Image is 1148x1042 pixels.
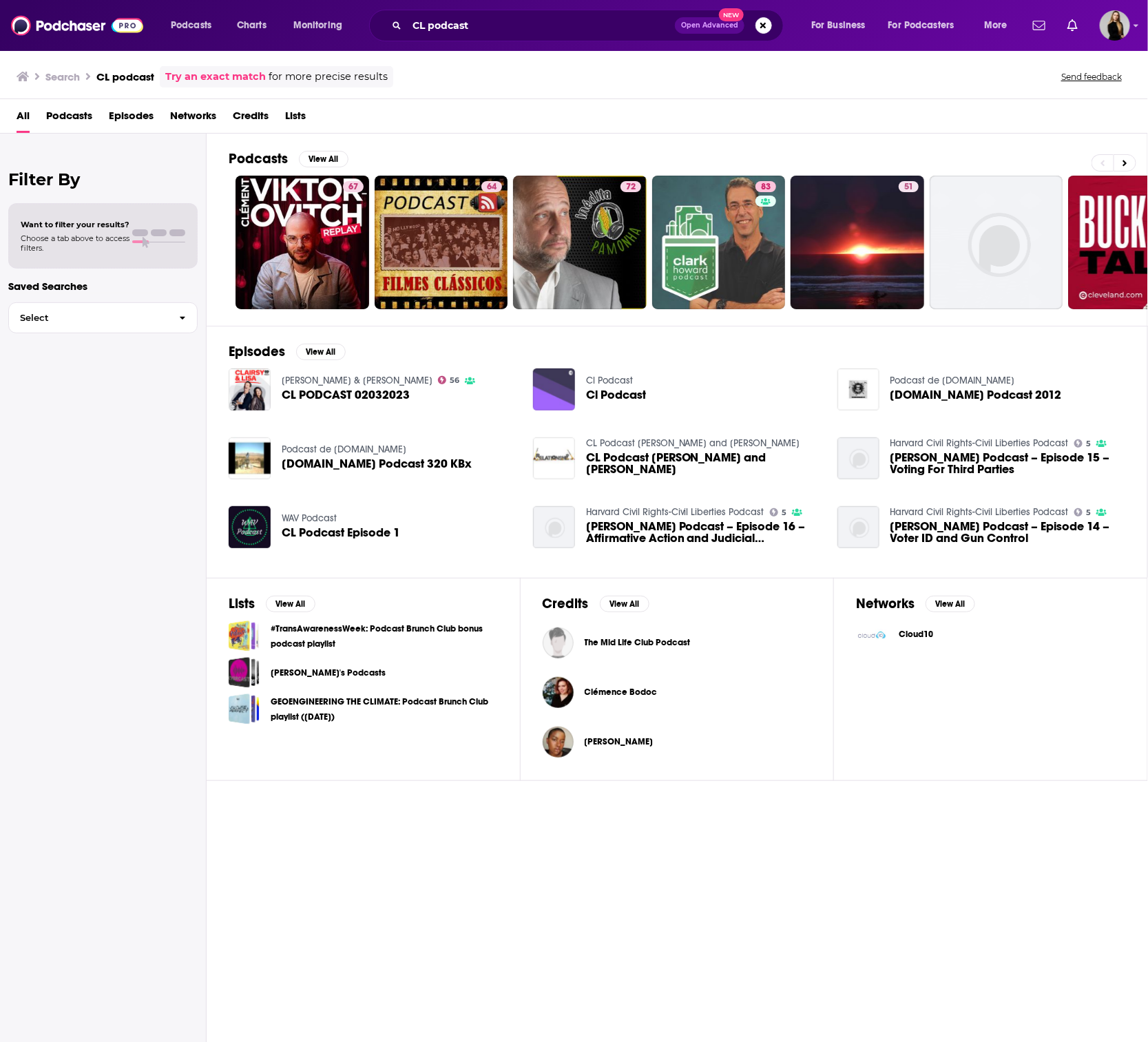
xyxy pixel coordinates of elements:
[8,280,198,293] p: Saved Searches
[8,302,198,333] button: Select
[282,458,472,470] a: DjLonchoradio.cl Podcast 320 KBx
[229,150,288,167] h2: Podcasts
[543,627,574,658] img: The Mid Life Club Podcast
[904,180,913,194] span: 51
[481,181,502,192] a: 64
[165,69,266,85] a: Try an exact match
[382,10,797,41] div: Search podcasts, credits, & more...
[271,665,386,680] a: [PERSON_NAME]'s Podcasts
[533,506,575,548] img: CR-CL Podcast – Episode 16 – Affirmative Action and Judicial Nominations
[513,176,647,309] a: 72
[856,621,888,652] img: Cloud10 logo
[600,596,649,612] button: View All
[293,16,342,35] span: Monitoring
[229,368,271,410] img: CL PODCAST 02032023
[9,313,168,322] span: Select
[533,437,575,479] img: CL Podcast Alan and Timmy
[236,176,369,309] a: 67
[890,506,1069,518] a: Harvard Civil Rights-Civil Liberties Podcast
[620,181,641,192] a: 72
[681,22,738,29] span: Open Advanced
[1057,71,1126,83] button: Send feedback
[284,14,360,37] button: open menu
[229,506,271,548] img: CL Podcast Episode 1
[282,375,432,386] a: Lisa & Russell
[46,105,92,133] span: Podcasts
[282,512,337,524] a: WAV Podcast
[890,521,1125,544] a: CR-CL Podcast – Episode 14 – Voter ID and Gun Control
[543,727,574,758] img: Clarène Klarke
[984,16,1008,35] span: More
[233,105,269,133] span: Credits
[585,637,691,648] a: The Mid Life Club Podcast
[229,657,260,688] span: Clay's Podcasts
[1027,14,1051,37] a: Show notifications dropdown
[890,375,1015,386] a: Podcast de www.djlonchoradio.cl
[856,621,1125,652] a: Cloud10 logoCloud10
[837,368,879,410] img: Djlonchoradio.cl Podcast 2012
[229,595,255,612] h2: Lists
[1100,10,1130,41] button: Show profile menu
[229,694,260,725] a: GEOENGINEERING THE CLIMATE: Podcast Brunch Club playlist (October 2021)
[1086,441,1091,447] span: 5
[652,176,786,309] a: 83
[782,510,786,516] span: 5
[170,105,216,133] a: Networks
[890,389,1062,401] a: Djlonchoradio.cl Podcast 2012
[375,176,508,309] a: 64
[229,621,260,652] a: #TransAwarenessWeek: Podcast Brunch Club bonus podcast playlist
[586,521,821,544] span: [PERSON_NAME] Podcast – Episode 16 – Affirmative Action and Judicial Nominations
[585,687,658,698] a: Clémence Bodoc
[17,105,30,133] a: All
[791,176,924,309] a: 51
[237,16,267,35] span: Charts
[543,595,589,612] h2: Credits
[21,220,129,229] span: Want to filter your results?
[228,14,275,37] a: Charts
[586,437,800,449] a: CL Podcast Alan and Timmy
[438,376,460,384] a: 56
[161,14,229,37] button: open menu
[543,670,812,714] button: Clémence BodocClémence Bodoc
[229,437,271,479] img: DjLonchoradio.cl Podcast 320 KBx
[299,151,348,167] button: View All
[543,677,574,708] a: Clémence Bodoc
[282,389,410,401] a: CL PODCAST 02032023
[890,452,1125,475] a: CR-CL Podcast – Episode 15 – Voting For Third Parties
[109,105,154,133] a: Episodes
[837,506,879,548] img: CR-CL Podcast – Episode 14 – Voter ID and Gun Control
[271,621,498,652] a: #TransAwarenessWeek: Podcast Brunch Club bonus podcast playlist
[229,150,348,167] a: PodcastsView All
[96,70,154,83] h3: CL podcast
[802,14,883,37] button: open menu
[348,180,358,194] span: 67
[899,181,919,192] a: 51
[296,344,346,360] button: View All
[626,180,636,194] span: 72
[543,595,649,612] a: CreditsView All
[837,437,879,479] img: CR-CL Podcast – Episode 15 – Voting For Third Parties
[586,521,821,544] a: CR-CL Podcast – Episode 16 – Affirmative Action and Judicial Nominations
[719,8,744,21] span: New
[899,629,933,640] span: Cloud10
[282,444,406,455] a: Podcast de www.djlonchoradio.cl
[585,736,654,747] a: Clarène Klarke
[890,389,1062,401] span: [DOMAIN_NAME] Podcast 2012
[1100,10,1130,41] img: User Profile
[543,720,812,764] button: Clarène KlarkeClarène Klarke
[343,181,364,192] a: 67
[487,180,497,194] span: 64
[8,169,198,189] h2: Filter By
[229,343,285,360] h2: Episodes
[171,16,211,35] span: Podcasts
[585,736,654,747] span: [PERSON_NAME]
[533,368,575,410] a: Cl Podcast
